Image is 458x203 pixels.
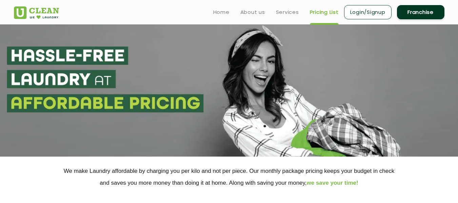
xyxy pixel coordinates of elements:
p: We make Laundry affordable by charging you per kilo and not per piece. Our monthly package pricin... [14,165,444,189]
a: Home [213,8,230,16]
img: UClean Laundry and Dry Cleaning [14,6,59,19]
span: we save your time! [307,180,358,186]
a: Login/Signup [344,5,392,19]
a: Franchise [397,5,444,19]
a: About us [240,8,265,16]
a: Services [276,8,299,16]
a: Pricing List [310,8,339,16]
